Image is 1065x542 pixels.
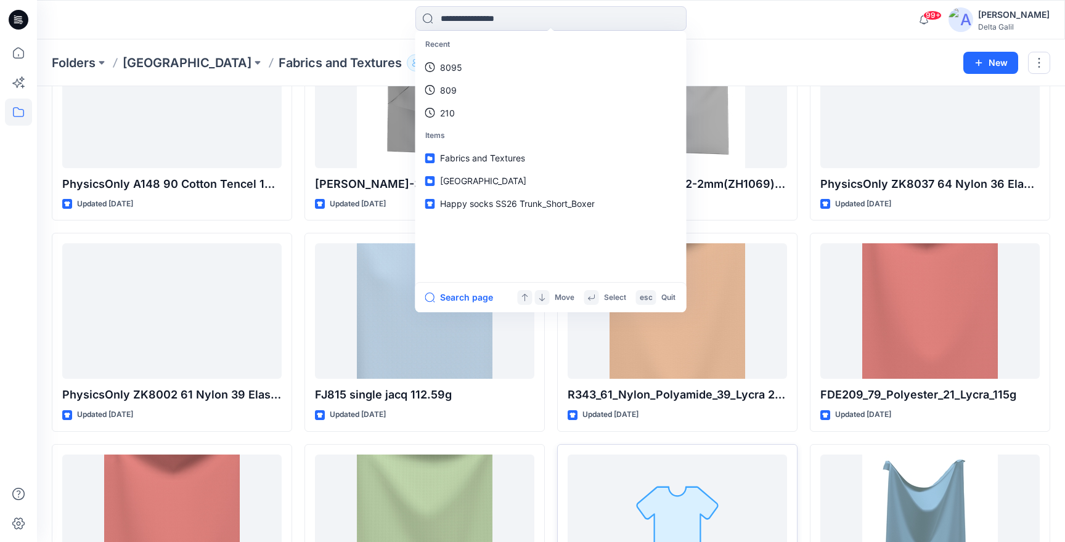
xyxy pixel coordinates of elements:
p: 809 [440,84,457,97]
a: Fabrics and Textures [418,147,684,169]
p: Updated [DATE] [77,408,133,421]
p: FDE209_79_Polyester_21_Lycra_115g [820,386,1040,403]
span: Fabrics and Textures [440,153,525,163]
p: Select [604,291,626,304]
p: PhysicsOnly A148 90 Cotton Tencel 10 Spandex 155g [62,176,282,193]
p: Fabrics and Textures [279,54,402,71]
a: FJ815 single jacq 112.59g [315,243,534,379]
p: Updated [DATE] [77,198,133,211]
p: 8095 [440,61,462,74]
p: 210 [440,107,455,119]
a: 8095 [418,56,684,79]
a: PhysicsOnly A148 90 Cotton Tencel 10 Spandex 155g [62,33,282,168]
p: Updated [DATE] [835,198,891,211]
a: Folders [52,54,96,71]
a: PhysicsOnly ZK8037 64 Nylon 36 Elastane 220g [820,33,1040,168]
a: 210 [418,102,684,124]
img: avatar [949,7,973,32]
span: Happy socks SS26 Trunk_Short_Boxer [440,198,595,209]
button: New [963,52,1018,74]
p: Recent [418,33,684,56]
button: 66 [407,54,447,71]
p: PhysicsOnly ZK8002 61 Nylon 39 Elastane 300g [62,386,282,403]
p: FJ815 single jacq 112.59g [315,386,534,403]
p: Updated [DATE] [835,408,891,421]
a: [GEOGRAPHIC_DATA] [418,169,684,192]
span: [GEOGRAPHIC_DATA] [440,176,526,186]
div: [PERSON_NAME] [978,7,1050,22]
p: Move [555,291,574,304]
div: Delta Galil [978,22,1050,31]
a: Happy socks SS26 Trunk_Short_Boxer [418,192,684,215]
p: Quit [661,291,675,304]
p: esc [640,291,653,304]
p: Updated [DATE] [330,408,386,421]
p: [PERSON_NAME]-3412-4mm(ZH1069) 100%[PERSON_NAME] [315,176,534,193]
p: Items [418,124,684,147]
a: 809 [418,79,684,102]
p: Updated [DATE] [330,198,386,211]
span: 99+ [923,10,942,20]
a: PhysicsOnly ZK8002 61 Nylon 39 Elastane 300g [62,243,282,379]
a: [GEOGRAPHIC_DATA] [123,54,251,71]
p: PhysicsOnly ZK8037 64 Nylon 36 Elastane 220g [820,176,1040,193]
p: Updated [DATE] [582,408,639,421]
a: Bemis-3412-4mm(ZH1069) 100%Ester Polyurethane [315,33,534,168]
button: Search page [425,290,493,305]
a: FDE209_79_Polyester_21_Lycra_115g [820,243,1040,379]
p: R343_61_Nylon_Polyamide_39_Lycra 230g [568,386,787,403]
